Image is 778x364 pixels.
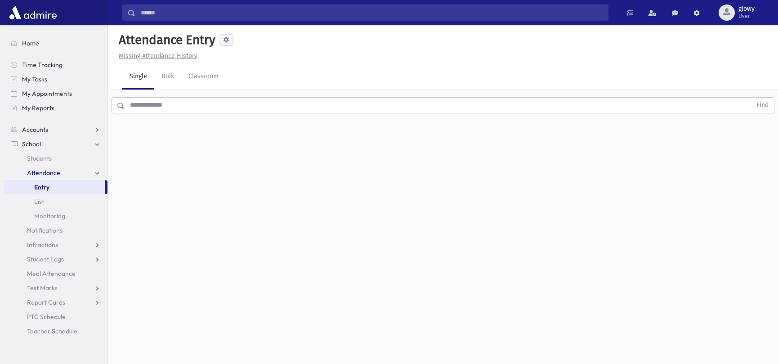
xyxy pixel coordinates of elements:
[4,86,107,101] a: My Appointments
[27,313,66,321] span: PTC Schedule
[4,209,107,223] a: Monitoring
[27,226,63,234] span: Notifications
[27,327,77,335] span: Teacher Schedule
[4,324,107,338] a: Teacher Schedule
[27,270,76,278] span: Meal Attendance
[27,255,64,263] span: Student Logs
[22,39,39,47] span: Home
[34,183,49,191] span: Entry
[22,104,54,112] span: My Reports
[181,64,226,90] a: Classroom
[4,58,107,72] a: Time Tracking
[4,72,107,86] a: My Tasks
[122,64,154,90] a: Single
[738,5,755,13] span: glowy
[4,238,107,252] a: Infractions
[135,4,608,21] input: Search
[738,13,755,20] span: User
[22,61,63,69] span: Time Tracking
[27,241,58,249] span: Infractions
[115,52,197,60] a: Missing Attendance History
[27,154,52,162] span: Students
[34,198,44,206] span: List
[4,166,107,180] a: Attendance
[4,223,107,238] a: Notifications
[22,90,72,98] span: My Appointments
[22,126,48,134] span: Accounts
[154,64,181,90] a: Bulk
[22,140,41,148] span: School
[4,310,107,324] a: PTC Schedule
[4,252,107,266] a: Student Logs
[22,75,47,83] span: My Tasks
[119,52,197,60] u: Missing Attendance History
[7,4,59,22] img: AdmirePro
[4,281,107,295] a: Test Marks
[27,298,65,306] span: Report Cards
[4,36,107,50] a: Home
[27,284,58,292] span: Test Marks
[4,266,107,281] a: Meal Attendance
[34,212,65,220] span: Monitoring
[751,98,774,113] button: Find
[115,32,215,48] h5: Attendance Entry
[4,180,105,194] a: Entry
[4,137,107,151] a: School
[4,194,107,209] a: List
[4,101,107,115] a: My Reports
[27,169,60,177] span: Attendance
[4,151,107,166] a: Students
[4,295,107,310] a: Report Cards
[4,122,107,137] a: Accounts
